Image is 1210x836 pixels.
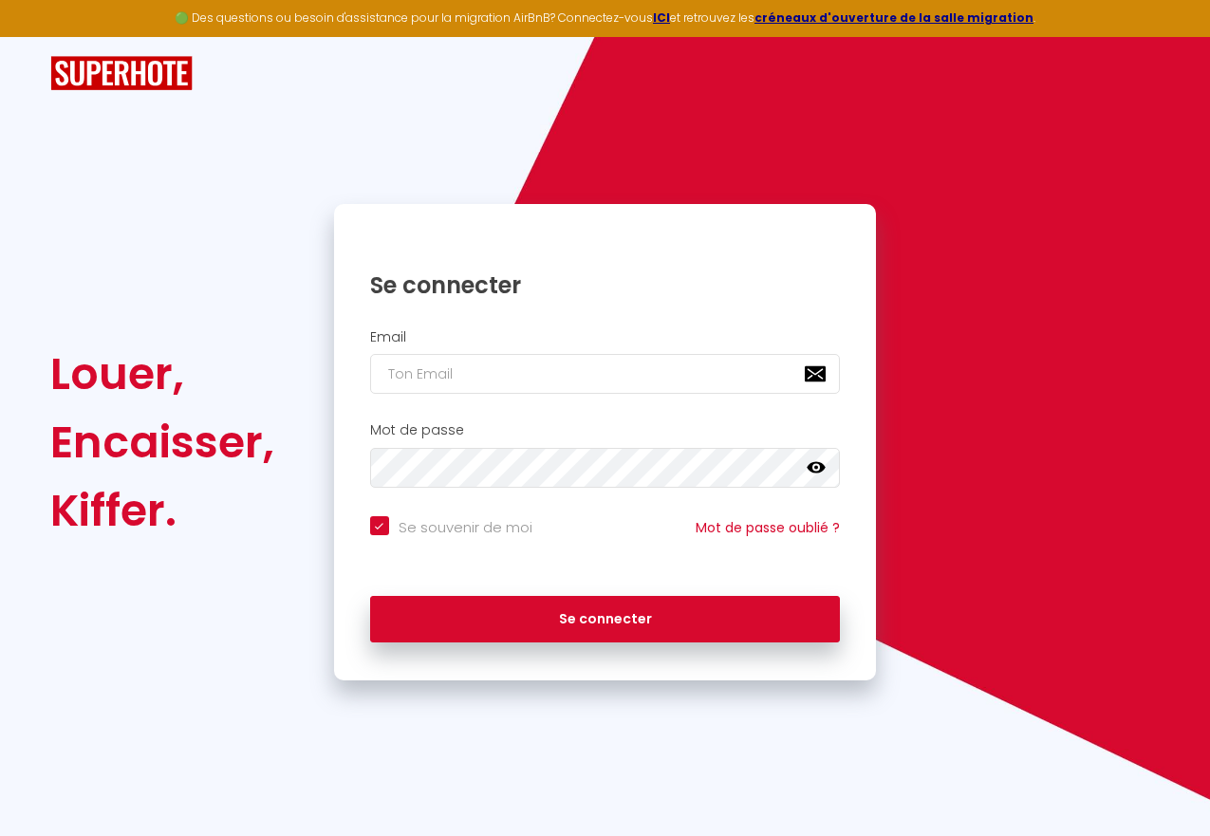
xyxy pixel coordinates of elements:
h2: Email [370,329,841,345]
a: Mot de passe oublié ? [696,518,840,537]
div: Encaisser, [50,408,274,476]
button: Se connecter [370,596,841,643]
a: ICI [653,9,670,26]
a: créneaux d'ouverture de la salle migration [754,9,1033,26]
button: Ouvrir le widget de chat LiveChat [15,8,72,65]
h2: Mot de passe [370,422,841,438]
div: Kiffer. [50,476,274,545]
img: SuperHote logo [50,56,193,91]
input: Ton Email [370,354,841,394]
h1: Se connecter [370,270,841,300]
div: Louer, [50,340,274,408]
